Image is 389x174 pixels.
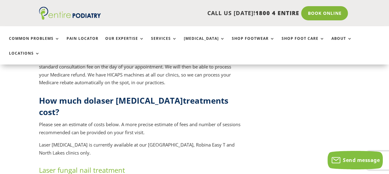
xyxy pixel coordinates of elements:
[331,36,352,50] a: About
[94,95,183,106] a: laser [MEDICAL_DATA]
[39,121,241,141] p: Please see an estimate of costs below. A more precise estimate of fees and number of sessions rec...
[39,95,228,117] strong: treatments cost?
[105,36,144,50] a: Our Expertise
[39,141,241,157] p: Laser [MEDICAL_DATA] is currently available at our [GEOGRAPHIC_DATA], Robina Easy T and North Lak...
[9,51,40,64] a: Locations
[39,15,101,21] a: Entire Podiatry
[39,55,241,87] p: If you have a GP referral, but you do not have a Concession Card, you will need to pay the standa...
[184,36,225,50] a: [MEDICAL_DATA]
[67,36,98,50] a: Pain Locator
[151,36,177,50] a: Services
[9,36,60,50] a: Common Problems
[232,36,275,50] a: Shop Footwear
[255,9,299,17] span: 1800 4 ENTIRE
[301,6,348,20] a: Book Online
[327,151,383,169] button: Send message
[282,36,325,50] a: Shop Foot Care
[343,157,380,164] span: Send message
[109,9,299,17] p: CALL US [DATE]!
[39,95,94,106] strong: How much do
[39,7,101,20] img: logo (1)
